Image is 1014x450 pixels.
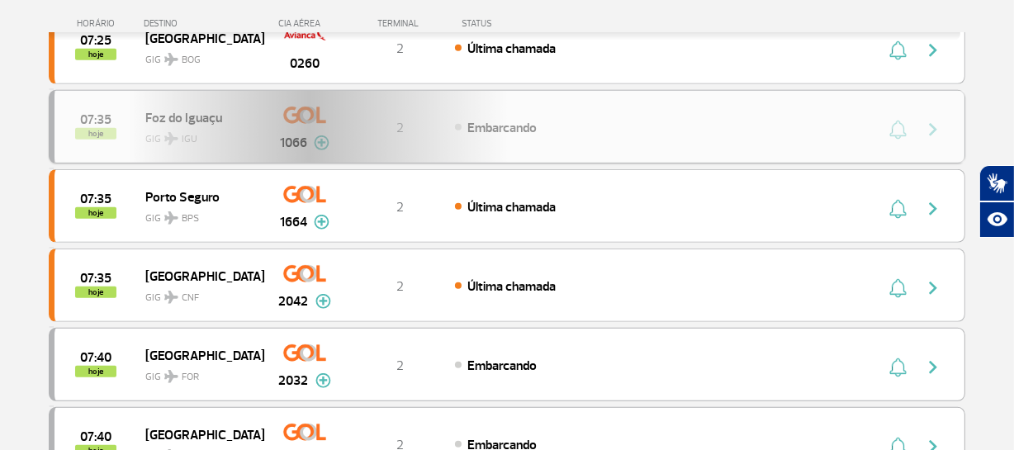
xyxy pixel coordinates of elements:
[889,278,907,298] img: sino-painel-voo.svg
[54,18,144,29] div: HORÁRIO
[145,282,251,306] span: GIG
[315,373,331,388] img: mais-info-painel-voo.svg
[979,201,1014,238] button: Abrir recursos assistivos.
[144,18,264,29] div: DESTINO
[467,40,556,57] span: Última chamada
[396,40,404,57] span: 2
[923,199,943,219] img: seta-direita-painel-voo.svg
[75,207,116,219] span: hoje
[80,35,111,46] span: 2025-10-01 07:25:00
[145,424,251,445] span: [GEOGRAPHIC_DATA]
[75,366,116,377] span: hoje
[923,358,943,377] img: seta-direita-painel-voo.svg
[182,370,199,385] span: FOR
[979,165,1014,238] div: Plugin de acessibilidade da Hand Talk.
[889,40,907,60] img: sino-painel-voo.svg
[396,278,404,295] span: 2
[314,215,329,230] img: mais-info-painel-voo.svg
[182,211,199,226] span: BPS
[164,370,178,383] img: destiny_airplane.svg
[979,165,1014,201] button: Abrir tradutor de língua de sinais.
[75,287,116,298] span: hoje
[263,18,346,29] div: CIA AÉREA
[923,40,943,60] img: seta-direita-painel-voo.svg
[396,358,404,374] span: 2
[80,193,111,205] span: 2025-10-01 07:35:00
[80,272,111,284] span: 2025-10-01 07:35:00
[346,18,453,29] div: TERMINAL
[182,291,199,306] span: CNF
[923,278,943,298] img: seta-direita-painel-voo.svg
[145,186,251,207] span: Porto Seguro
[453,18,588,29] div: STATUS
[145,202,251,226] span: GIG
[145,344,251,366] span: [GEOGRAPHIC_DATA]
[80,352,111,363] span: 2025-10-01 07:40:00
[145,361,251,385] span: GIG
[467,278,556,295] span: Última chamada
[80,431,111,443] span: 2025-10-01 07:40:00
[889,358,907,377] img: sino-painel-voo.svg
[145,44,251,68] span: GIG
[467,358,537,374] span: Embarcando
[182,53,201,68] span: BOG
[280,212,307,232] span: 1664
[75,49,116,60] span: hoje
[396,199,404,216] span: 2
[164,291,178,304] img: destiny_airplane.svg
[290,54,320,73] span: 0260
[467,199,556,216] span: Última chamada
[164,53,178,66] img: destiny_airplane.svg
[164,211,178,225] img: destiny_airplane.svg
[279,291,309,311] span: 2042
[315,294,331,309] img: mais-info-painel-voo.svg
[145,265,251,287] span: [GEOGRAPHIC_DATA]
[279,371,309,391] span: 2032
[889,199,907,219] img: sino-painel-voo.svg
